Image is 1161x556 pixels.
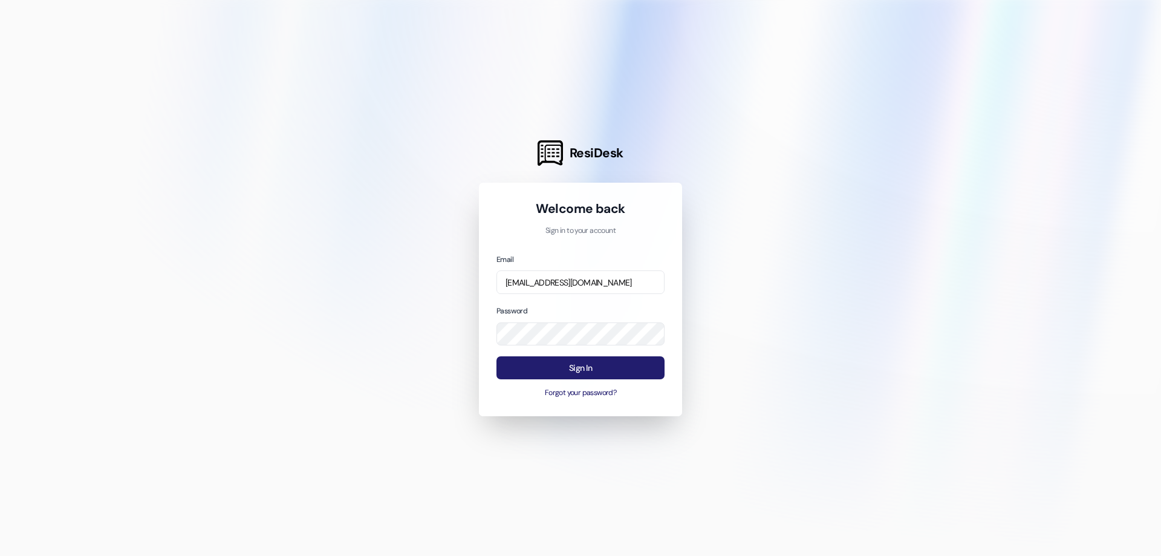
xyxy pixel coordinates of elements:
label: Password [496,306,527,316]
p: Sign in to your account [496,226,665,237]
img: ResiDesk Logo [538,140,563,166]
input: name@example.com [496,270,665,294]
label: Email [496,255,513,264]
h1: Welcome back [496,200,665,217]
span: ResiDesk [570,145,623,162]
button: Sign In [496,356,665,380]
button: Forgot your password? [496,388,665,399]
